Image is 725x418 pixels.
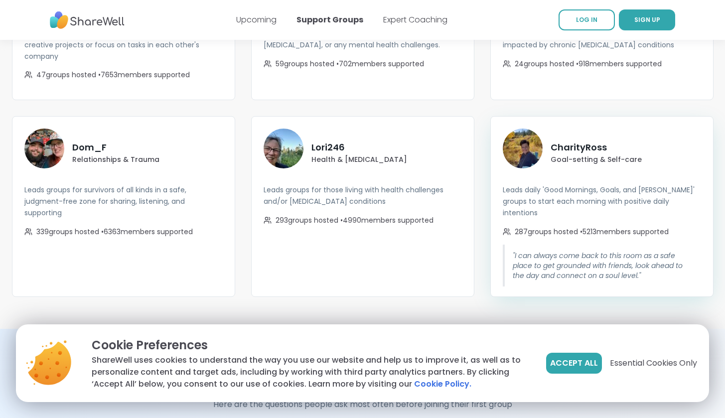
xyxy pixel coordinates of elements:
[92,336,530,354] p: Cookie Preferences
[503,129,543,168] img: CharityRoss
[36,227,193,237] span: 339 groups hosted • 6363 members supported
[264,184,462,207] p: Leads groups for those living with health challenges and/or [MEDICAL_DATA] conditions
[311,154,407,164] p: Health & [MEDICAL_DATA]
[546,353,602,374] button: Accept All
[236,14,277,25] a: Upcoming
[296,14,363,25] a: Support Groups
[503,245,701,286] blockquote: " I can always come back to this room as a safe place to get grounded with friends, look ahead to...
[24,129,64,168] img: Dom_F
[24,28,223,62] p: Leads body doubling groups where attendees bring creative projects or focus on tasks in each othe...
[72,154,159,164] p: Relationships & Trauma
[503,184,701,218] p: Leads daily 'Good Mornings, Goals, and [PERSON_NAME]' groups to start each morning with positive ...
[550,357,598,369] span: Accept All
[264,129,303,168] img: Lori246
[50,6,125,34] img: ShareWell Nav Logo
[383,14,447,25] a: Expert Coaching
[634,15,660,24] span: SIGN UP
[610,357,697,369] span: Essential Cookies Only
[551,154,642,164] p: Goal-setting & Self-care
[559,9,615,30] a: LOG IN
[311,140,407,154] p: Lori246
[515,59,662,69] span: 24 groups hosted • 918 members supported
[576,15,597,24] span: LOG IN
[414,378,471,390] a: Cookie Policy.
[515,227,669,237] span: 287 groups hosted • 5213 members supported
[92,354,530,390] p: ShareWell uses cookies to understand the way you use our website and help us to improve it, as we...
[36,70,190,80] span: 47 groups hosted • 7653 members supported
[276,215,434,225] span: 293 groups hosted • 4990 members supported
[276,59,424,69] span: 59 groups hosted • 702 members supported
[72,140,159,154] p: Dom_F
[24,184,223,218] p: Leads groups for survivors of all kinds in a safe, judgment-free zone for sharing, listening, and...
[171,399,554,411] h4: Here are the questions people ask most often before joining their first group
[551,140,642,154] p: CharityRoss
[619,9,675,30] a: SIGN UP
